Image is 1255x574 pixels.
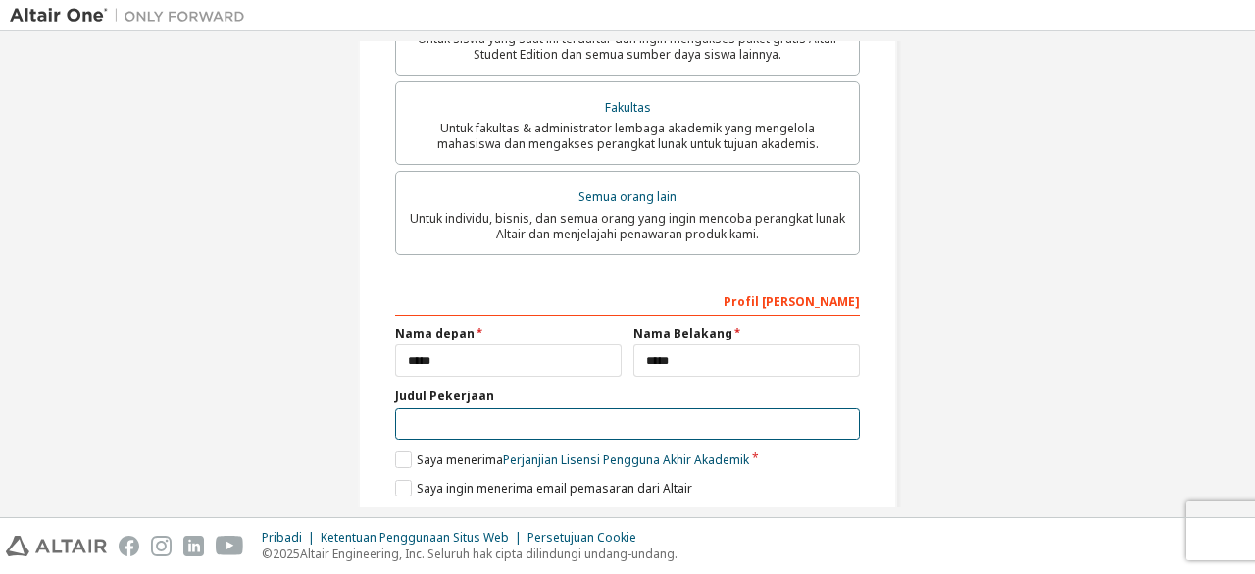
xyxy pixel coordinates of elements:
[321,529,509,546] font: Ketentuan Penggunaan Situs Web
[633,325,732,341] font: Nama Belakang
[410,210,845,242] font: Untuk individu, bisnis, dan semua orang yang ingin mencoba perangkat lunak Altair dan menjelajahi...
[151,536,172,556] img: instagram.svg
[605,99,651,116] font: Fakultas
[262,529,302,546] font: Pribadi
[273,546,300,562] font: 2025
[262,546,273,562] font: ©
[417,451,503,468] font: Saya menerima
[503,451,691,468] font: Perjanjian Lisensi Pengguna Akhir
[418,30,838,63] font: Untuk siswa yang saat ini terdaftar dan ingin mengakses paket gratis Altair Student Edition dan s...
[10,6,255,26] img: Altair Satu
[578,188,677,205] font: Semua orang lain
[119,536,139,556] img: facebook.svg
[395,325,475,341] font: Nama depan
[6,536,107,556] img: altair_logo.svg
[183,536,204,556] img: linkedin.svg
[527,529,636,546] font: Persetujuan Cookie
[216,536,244,556] img: youtube.svg
[437,120,819,152] font: Untuk fakultas & administrator lembaga akademik yang mengelola mahasiswa dan mengakses perangkat ...
[417,480,692,496] font: Saya ingin menerima email pemasaran dari Altair
[724,293,860,310] font: Profil [PERSON_NAME]
[300,546,678,562] font: Altair Engineering, Inc. Seluruh hak cipta dilindungi undang-undang.
[395,388,494,404] font: Judul Pekerjaan
[694,451,749,468] font: Akademik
